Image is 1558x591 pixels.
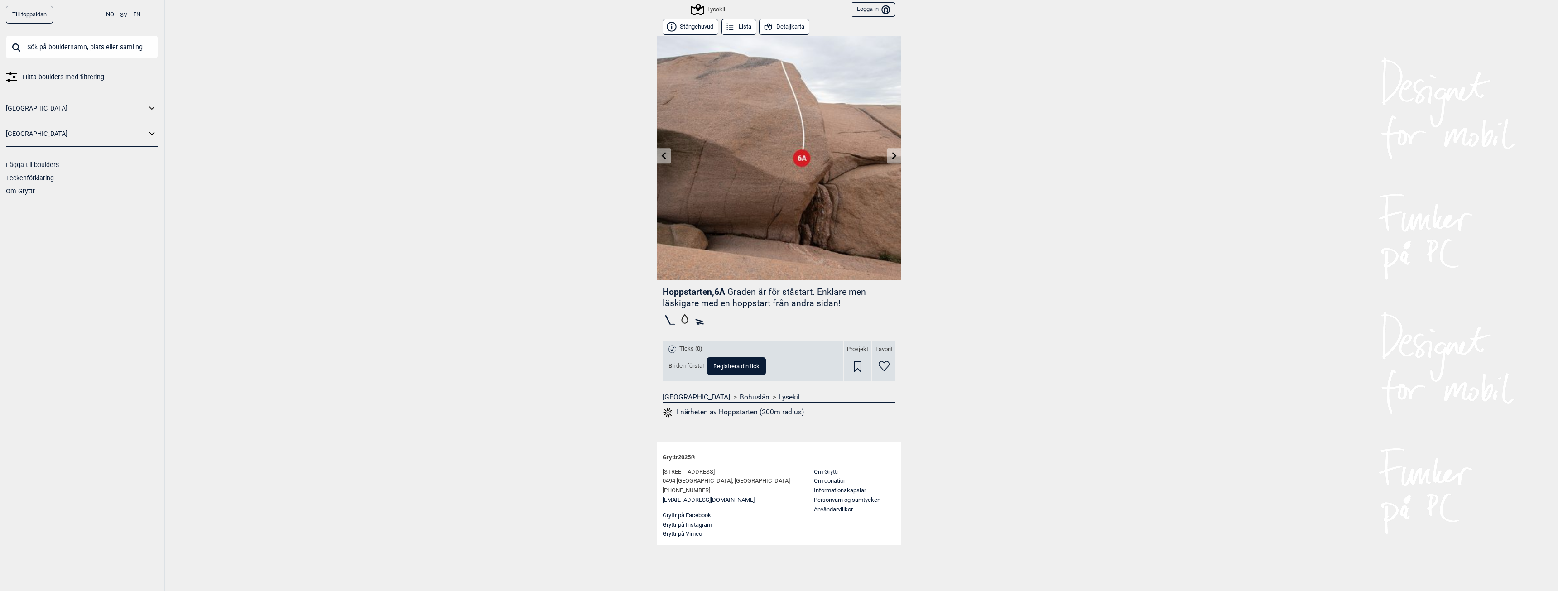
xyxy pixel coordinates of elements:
[668,362,704,370] span: Bli den första!
[6,187,35,195] a: Om Gryttr
[844,341,871,381] div: Prosjekt
[663,393,895,402] nav: > >
[679,345,702,353] span: Ticks (0)
[663,448,895,467] div: Gryttr 2025 ©
[814,496,880,503] a: Personvärn og samtycken
[663,407,804,418] button: I närheten av Hoppstarten (200m radius)
[6,127,146,140] a: [GEOGRAPHIC_DATA]
[663,476,790,486] span: 0494 [GEOGRAPHIC_DATA], [GEOGRAPHIC_DATA]
[6,71,158,84] a: Hitta boulders med filtrering
[6,102,146,115] a: [GEOGRAPHIC_DATA]
[663,511,711,520] button: Gryttr på Facebook
[814,477,846,484] a: Om donation
[814,487,866,494] a: Informationskapslar
[814,468,838,475] a: Om Gryttr
[663,467,715,477] span: [STREET_ADDRESS]
[814,506,853,513] a: Användarvillkor
[779,393,800,402] a: Lysekil
[6,6,53,24] a: Till toppsidan
[759,19,809,35] button: Detaljkarta
[721,19,756,35] button: Lista
[740,393,769,402] a: Bohuslän
[663,19,718,35] button: Stångehuvud
[663,520,712,530] button: Gryttr på Instagram
[6,174,54,182] a: Teckenförklaring
[663,287,866,308] p: Graden är för ståstart. Enklare men läskigare med en hoppstart från andra sidan!
[713,363,760,369] span: Registrera din tick
[657,36,901,280] img: Hoppstarten 210921
[6,35,158,59] input: Sök på bouldernamn, plats eller samling
[663,495,755,505] a: [EMAIL_ADDRESS][DOMAIN_NAME]
[663,287,725,297] span: Hoppstarten , 6A
[133,6,140,24] button: EN
[663,486,710,495] span: [PHONE_NUMBER]
[692,4,725,15] div: Lysekil
[707,357,766,375] button: Registrera din tick
[663,393,730,402] a: [GEOGRAPHIC_DATA]
[6,161,59,168] a: Lägga till boulders
[851,2,895,17] button: Logga in
[663,529,702,539] button: Gryttr på Vimeo
[106,6,114,24] button: NO
[875,346,893,353] span: Favorit
[23,71,104,84] span: Hitta boulders med filtrering
[120,6,127,24] button: SV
